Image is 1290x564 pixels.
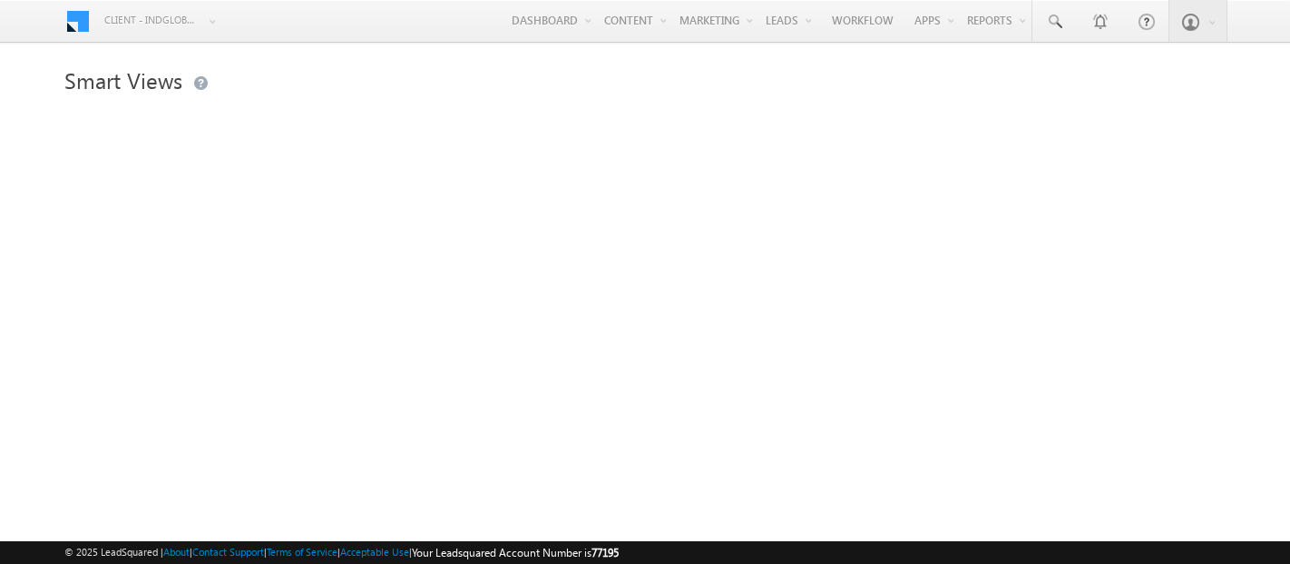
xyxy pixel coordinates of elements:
[412,546,619,559] span: Your Leadsquared Account Number is
[267,546,337,558] a: Terms of Service
[591,546,619,559] span: 77195
[64,65,182,94] span: Smart Views
[64,544,619,561] span: © 2025 LeadSquared | | | | |
[340,546,409,558] a: Acceptable Use
[192,546,264,558] a: Contact Support
[104,11,200,29] span: Client - indglobal2 (77195)
[163,546,190,558] a: About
